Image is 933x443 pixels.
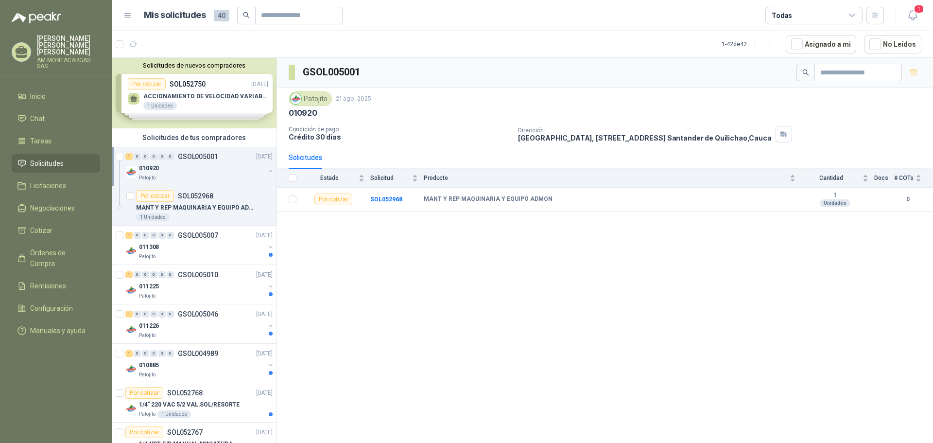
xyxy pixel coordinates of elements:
[178,232,218,239] p: GSOL005007
[134,271,141,278] div: 0
[289,133,510,141] p: Crédito 30 días
[12,12,61,23] img: Logo peakr
[139,174,155,182] p: Patojito
[139,400,240,409] p: 1/4" 220 VAC 5/2 VAL.SOL/RESORTE
[303,65,362,80] h3: GSOL005001
[125,387,163,399] div: Por cotizar
[256,270,273,280] p: [DATE]
[139,371,155,379] p: Patojito
[134,153,141,160] div: 0
[37,57,100,69] p: AM MONTACARGAS SAS
[518,127,772,134] p: Dirección
[136,213,170,221] div: 1 Unidades
[30,225,52,236] span: Cotizar
[139,253,155,261] p: Patojito
[158,350,166,357] div: 0
[370,169,424,188] th: Solicitud
[125,232,133,239] div: 1
[256,231,273,240] p: [DATE]
[136,190,174,202] div: Por cotizar
[30,281,66,291] span: Remisiones
[144,8,206,22] h1: Mis solicitudes
[289,108,317,118] p: 010920
[142,350,149,357] div: 0
[125,426,163,438] div: Por cotizar
[12,244,100,273] a: Órdenes de Compra
[136,203,257,213] p: MANT Y REP MAQUINARIA Y EQUIPO ADMON
[802,69,809,76] span: search
[178,311,218,318] p: GSOL005046
[37,35,100,55] p: [PERSON_NAME] [PERSON_NAME] [PERSON_NAME]
[370,196,402,203] a: SOL052968
[12,109,100,128] a: Chat
[864,35,921,53] button: No Leídos
[370,175,410,181] span: Solicitud
[314,194,352,205] div: Por cotizar
[256,152,273,161] p: [DATE]
[125,166,137,178] img: Company Logo
[116,62,273,69] button: Solicitudes de nuevos compradores
[30,325,86,336] span: Manuales y ayuda
[801,169,874,188] th: Cantidad
[914,4,924,14] span: 1
[291,93,301,104] img: Company Logo
[12,87,100,106] a: Inicio
[30,180,66,191] span: Licitaciones
[424,169,801,188] th: Producto
[167,153,174,160] div: 0
[158,311,166,318] div: 0
[178,193,213,199] p: SOL052968
[112,58,276,128] div: Solicitudes de nuevos compradoresPor cotizarSOL052750[DATE] ACCIONAMIENTO DE VELOCIDAD VARIABLE1 ...
[125,311,133,318] div: 1
[134,311,141,318] div: 0
[722,36,778,52] div: 1 - 42 de 42
[125,348,275,379] a: 1 0 0 0 0 0 GSOL004989[DATE] Company Logo010885Patojito
[289,91,332,106] div: Patojito
[157,410,191,418] div: 1 Unidades
[302,169,370,188] th: Estado
[518,134,772,142] p: [GEOGRAPHIC_DATA], [STREET_ADDRESS] Santander de Quilichao , Cauca
[801,175,861,181] span: Cantidad
[167,271,174,278] div: 0
[125,324,137,336] img: Company Logo
[112,383,276,423] a: Por cotizarSOL052768[DATE] Company Logo1/4" 220 VAC 5/2 VAL.SOL/RESORTEPatojito1 Unidades
[30,158,64,169] span: Solicitudes
[134,350,141,357] div: 0
[302,175,357,181] span: Estado
[112,128,276,147] div: Solicitudes de tus compradores
[139,282,159,291] p: 011225
[256,389,273,398] p: [DATE]
[874,169,894,188] th: Docs
[256,428,273,437] p: [DATE]
[30,91,46,102] span: Inicio
[158,153,166,160] div: 0
[142,271,149,278] div: 0
[894,169,933,188] th: # COTs
[30,203,75,213] span: Negociaciones
[30,136,52,146] span: Tareas
[178,271,218,278] p: GSOL005010
[150,232,157,239] div: 0
[336,94,371,104] p: 21 ago, 2025
[142,232,149,239] div: 0
[424,195,553,203] b: MANT Y REP MAQUINARIA Y EQUIPO ADMON
[125,363,137,375] img: Company Logo
[139,410,155,418] p: Patojito
[158,271,166,278] div: 0
[30,248,91,269] span: Órdenes de Compra
[820,199,850,207] div: Unidades
[167,429,203,436] p: SOL052767
[12,321,100,340] a: Manuales y ayuda
[142,153,149,160] div: 0
[12,299,100,318] a: Configuración
[424,175,788,181] span: Producto
[178,153,218,160] p: GSOL005001
[125,153,133,160] div: 1
[139,243,159,252] p: 011308
[178,350,218,357] p: GSOL004989
[243,12,250,18] span: search
[801,192,868,199] b: 1
[894,195,921,204] b: 0
[150,311,157,318] div: 0
[139,361,159,370] p: 010885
